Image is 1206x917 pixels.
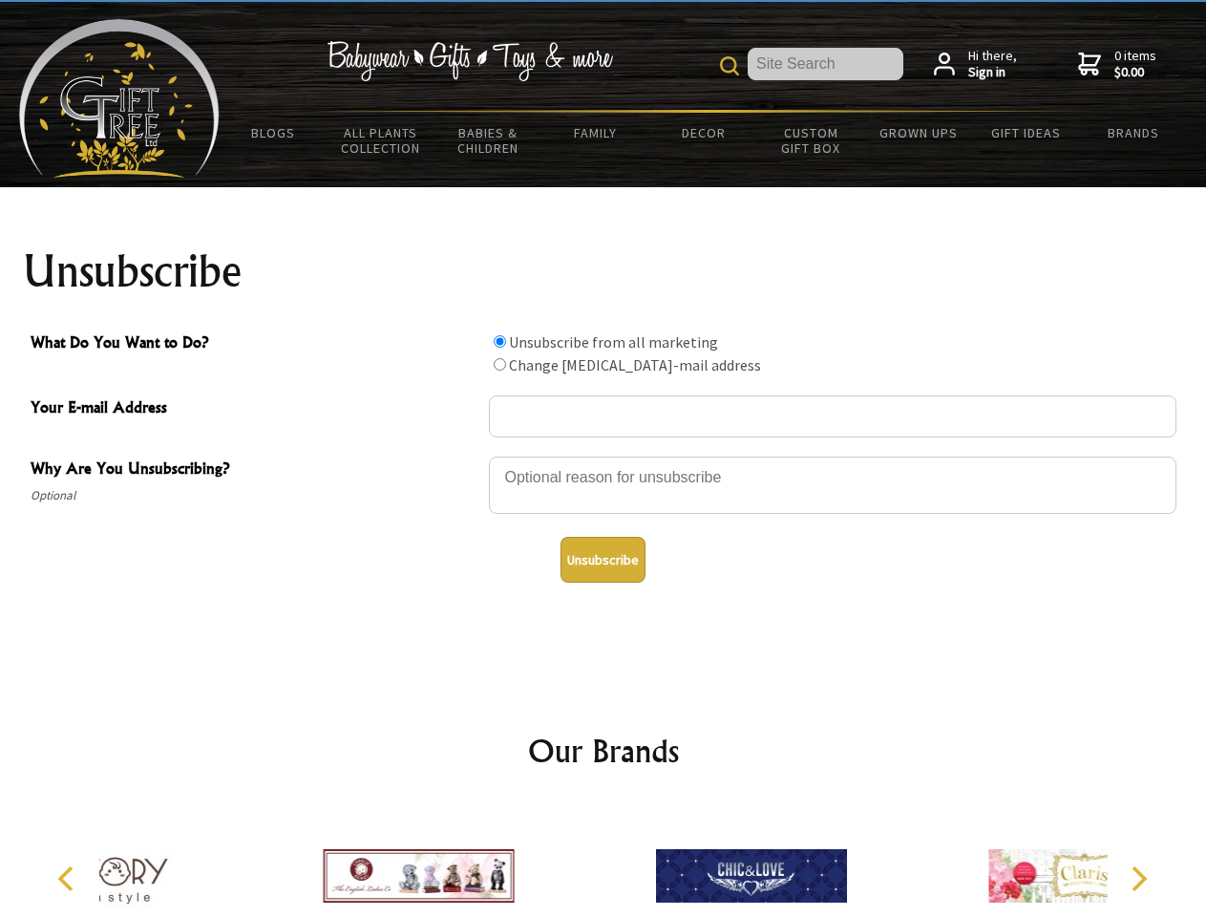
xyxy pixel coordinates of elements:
[1080,113,1188,153] a: Brands
[720,56,739,75] img: product search
[968,48,1017,81] span: Hi there,
[489,457,1176,514] textarea: Why Are You Unsubscribing?
[489,395,1176,437] input: Your E-mail Address
[757,113,865,168] a: Custom Gift Box
[542,113,650,153] a: Family
[327,41,613,81] img: Babywear - Gifts - Toys & more
[972,113,1080,153] a: Gift Ideas
[934,48,1017,81] a: Hi there,Sign in
[23,248,1184,294] h1: Unsubscribe
[1117,858,1159,900] button: Next
[1078,48,1156,81] a: 0 items$0.00
[1114,47,1156,81] span: 0 items
[31,395,479,423] span: Your E-mail Address
[434,113,542,168] a: Babies & Children
[31,331,479,358] span: What Do You Want to Do?
[31,484,479,507] span: Optional
[494,335,506,348] input: What Do You Want to Do?
[48,858,90,900] button: Previous
[220,113,328,153] a: BLOGS
[864,113,972,153] a: Grown Ups
[1114,64,1156,81] strong: $0.00
[38,728,1169,774] h2: Our Brands
[509,355,761,374] label: Change [MEDICAL_DATA]-mail address
[968,64,1017,81] strong: Sign in
[19,19,220,178] img: Babyware - Gifts - Toys and more...
[494,358,506,371] input: What Do You Want to Do?
[328,113,435,168] a: All Plants Collection
[31,457,479,484] span: Why Are You Unsubscribing?
[748,48,903,80] input: Site Search
[561,537,645,583] button: Unsubscribe
[509,332,718,352] label: Unsubscribe from all marketing
[649,113,757,153] a: Decor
